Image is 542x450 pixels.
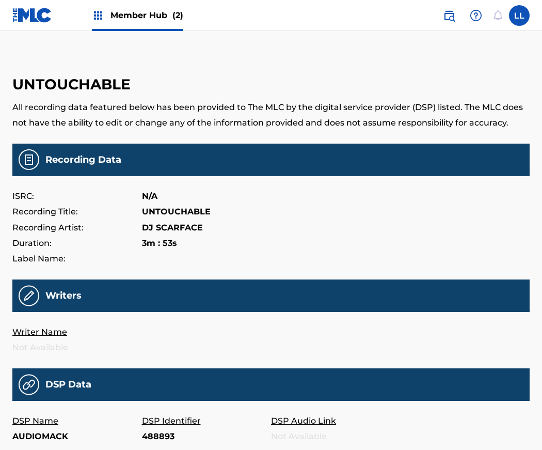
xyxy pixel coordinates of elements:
[12,251,142,267] p: Label Name:
[45,290,82,302] h5: Writers
[12,413,142,429] p: DSP Name
[12,204,142,220] p: Recording Title:
[172,10,183,20] span: (2)
[142,413,272,429] p: DSP Identifier
[142,236,177,251] p: 3m : 53s
[12,100,530,131] p: All recording data featured below has been provided to The MLC by the digital service provider (D...
[19,149,39,170] img: Recording Data
[142,429,272,444] p: 488893
[439,5,459,26] a: Public Search
[142,204,211,220] p: UNTOUCHABLE
[19,374,39,395] img: 31a9e25fa6e13e71f14b.png
[443,9,455,22] img: search
[509,5,530,26] div: User Menu
[492,10,503,21] div: Notifications
[19,285,39,306] img: Recording Writers
[45,379,91,391] h5: DSP Data
[271,413,401,429] p: DSP Audio Link
[466,5,486,26] div: Help
[12,340,142,355] p: Not Available
[12,189,142,204] p: ISRC:
[142,189,157,204] p: N/A
[12,324,142,340] p: Writer Name
[12,8,52,23] img: MLC Logo
[490,400,542,450] iframe: Chat Widget
[142,220,203,236] p: DJ SCARFACE
[110,9,183,21] span: Member Hub
[12,236,142,251] p: Duration:
[12,429,142,444] p: AUDIOMACK
[12,75,530,94] h3: UNTOUCHABLE
[12,220,142,236] p: Recording Artist:
[45,154,121,166] h5: Recording Data
[470,9,482,22] img: help
[271,429,401,444] p: Not Available
[92,9,104,22] img: Top Rightsholders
